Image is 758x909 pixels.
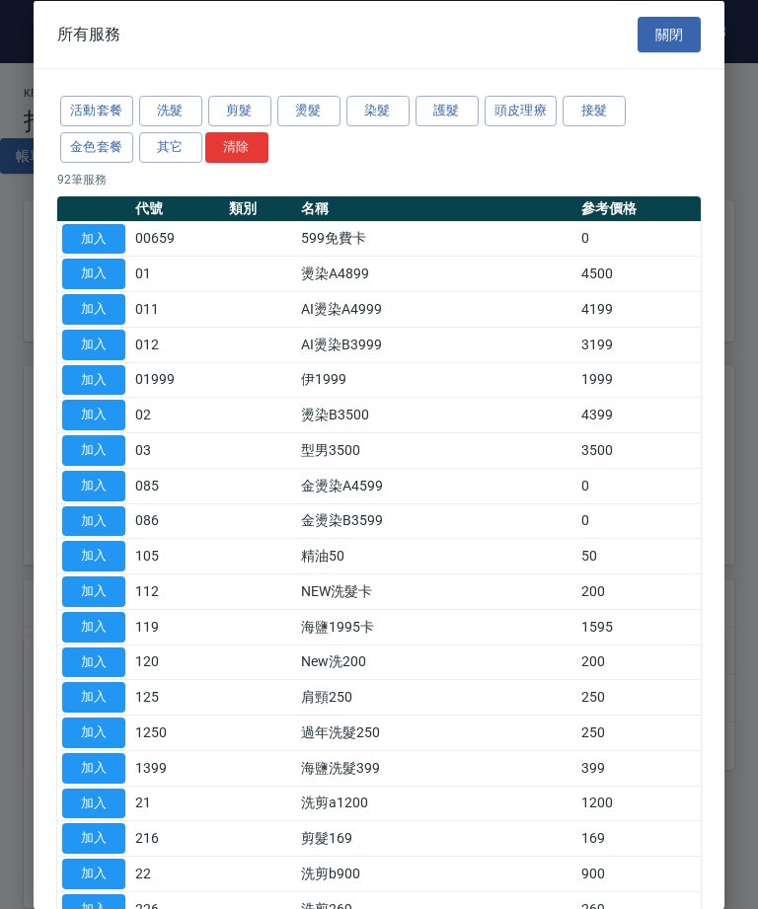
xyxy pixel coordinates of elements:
td: 4399 [576,397,701,432]
td: 1999 [576,362,701,398]
td: 200 [576,644,701,680]
td: 1200 [576,786,701,821]
td: 200 [576,573,701,609]
button: 加入 [62,294,125,325]
td: 金燙染B3599 [296,503,576,539]
td: 精油50 [296,538,576,573]
td: 900 [576,856,701,891]
button: 金色套餐 [60,131,133,162]
td: 肩頸250 [296,679,576,715]
td: 216 [130,820,224,856]
td: 伊1999 [296,362,576,398]
button: 加入 [62,505,125,536]
td: 50 [576,538,701,573]
td: 1399 [130,750,224,786]
button: 加入 [62,788,125,818]
button: 加入 [62,752,125,783]
td: 21 [130,786,224,821]
td: 01999 [130,362,224,398]
td: 洗剪a1200 [296,786,576,821]
td: 120 [130,644,224,680]
td: 4199 [576,291,701,327]
th: 代號 [130,195,224,221]
button: 其它 [139,131,202,162]
td: AI燙染A4999 [296,291,576,327]
button: 加入 [62,646,125,677]
td: 燙染A4899 [296,256,576,291]
td: New洗200 [296,644,576,680]
td: 1595 [576,609,701,644]
button: 加入 [62,718,125,748]
td: 02 [130,397,224,432]
button: 加入 [62,364,125,395]
td: 011 [130,291,224,327]
td: 085 [130,468,224,503]
td: 112 [130,573,224,609]
button: 加入 [62,329,125,359]
td: 海鹽1995卡 [296,609,576,644]
button: 燙髮 [277,96,341,126]
button: 染髮 [346,96,410,126]
button: 加入 [62,541,125,571]
td: 剪髮169 [296,820,576,856]
td: 012 [130,327,224,362]
td: 洗剪b900 [296,856,576,891]
button: 加入 [62,823,125,854]
td: 0 [576,503,701,539]
td: 00659 [130,221,224,257]
button: 接髮 [563,96,626,126]
td: 399 [576,750,701,786]
td: 3500 [576,432,701,468]
td: 1250 [130,715,224,750]
button: 加入 [62,259,125,289]
td: 海鹽洗髮399 [296,750,576,786]
td: 金燙染A4599 [296,468,576,503]
button: 加入 [62,682,125,713]
th: 類別 [224,195,296,221]
td: 燙染B3500 [296,397,576,432]
button: 洗髮 [139,96,202,126]
td: 086 [130,503,224,539]
td: 03 [130,432,224,468]
button: 加入 [62,859,125,889]
td: 0 [576,221,701,257]
td: 4500 [576,256,701,291]
td: 型男3500 [296,432,576,468]
button: 加入 [62,223,125,254]
button: 清除 [205,131,268,162]
button: 加入 [62,576,125,607]
button: 剪髮 [208,96,271,126]
td: 599免費卡 [296,221,576,257]
td: 22 [130,856,224,891]
th: 參考價格 [576,195,701,221]
td: 01 [130,256,224,291]
td: 250 [576,679,701,715]
button: 關閉 [638,16,701,52]
button: 加入 [62,400,125,430]
td: 過年洗髮250 [296,715,576,750]
th: 名稱 [296,195,576,221]
td: 125 [130,679,224,715]
td: 169 [576,820,701,856]
button: 加入 [62,470,125,500]
td: 250 [576,715,701,750]
td: 105 [130,538,224,573]
td: NEW洗髮卡 [296,573,576,609]
td: 3199 [576,327,701,362]
span: 所有服務 [57,24,120,43]
button: 加入 [62,435,125,466]
td: AI燙染B3999 [296,327,576,362]
button: 活動套餐 [60,96,133,126]
td: 119 [130,609,224,644]
p: 92 筆服務 [57,170,701,188]
button: 加入 [62,611,125,642]
button: 頭皮理療 [485,96,558,126]
button: 護髮 [416,96,479,126]
td: 0 [576,468,701,503]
